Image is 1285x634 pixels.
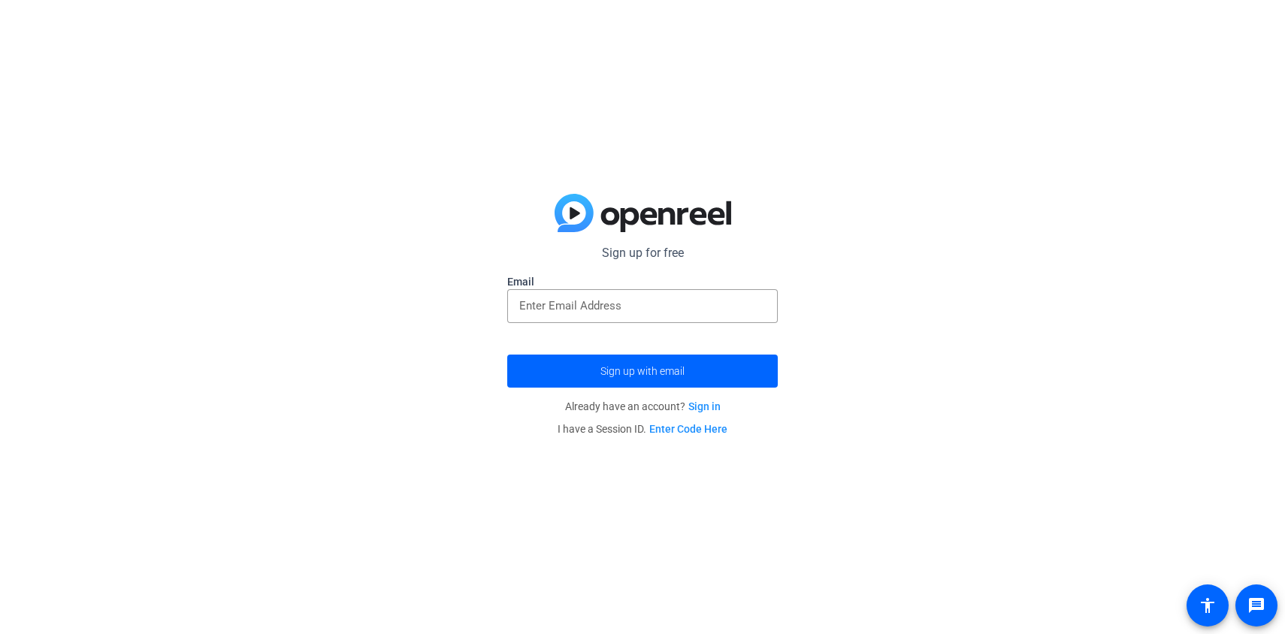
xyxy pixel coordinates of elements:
span: I have a Session ID. [558,423,727,435]
input: Enter Email Address [519,297,766,315]
a: Sign in [688,400,721,412]
mat-icon: accessibility [1199,596,1217,614]
span: Already have an account? [565,400,721,412]
img: blue-gradient.svg [555,194,731,233]
mat-icon: message [1247,596,1265,614]
a: Enter Code Here [649,423,727,435]
p: Sign up for free [507,244,778,262]
label: Email [507,274,778,289]
button: Sign up with email [507,355,778,388]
